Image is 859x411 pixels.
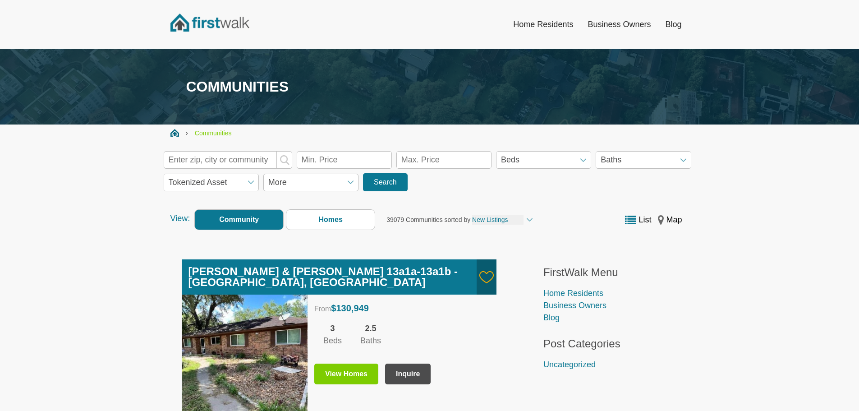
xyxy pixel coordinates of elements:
button: Search [363,173,408,191]
h3: FirstWalk Menu [543,266,678,279]
a: Business Owners [580,14,658,34]
a: Communities [195,129,232,137]
button: Inquire [385,364,431,384]
div: 2.5 [360,323,381,335]
span: View: [170,212,190,225]
a: Blog [658,14,689,34]
a: Blog [543,313,560,322]
div: 3 [323,323,342,335]
span: 39079 Communities sorted by [386,216,470,223]
input: Max. Price [396,151,492,169]
a: Home Residents [506,14,580,34]
input: Enter zip, city or community [164,151,292,169]
button: List [623,214,653,226]
button: Map [656,214,684,226]
span: Map [666,215,682,224]
h1: Communities [170,78,689,95]
div: From [314,301,490,315]
a: [PERSON_NAME] & [PERSON_NAME] 13a1a-13a1b - [GEOGRAPHIC_DATA], [GEOGRAPHIC_DATA] [188,265,458,288]
div: Baths [360,335,381,347]
span: $130,949 [331,303,368,313]
input: Min. Price [297,151,392,169]
h3: Post Categories [543,337,678,351]
a: Business Owners [543,301,606,310]
label: Homes [286,209,375,230]
div: Beds [323,335,342,347]
a: Uncategorized [543,360,596,369]
img: FirstWalk [170,14,249,32]
a: View Homes [314,364,378,384]
span: More [263,174,358,191]
span: List [639,215,651,224]
a: Home Residents [543,289,603,298]
label: Community [194,209,284,230]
